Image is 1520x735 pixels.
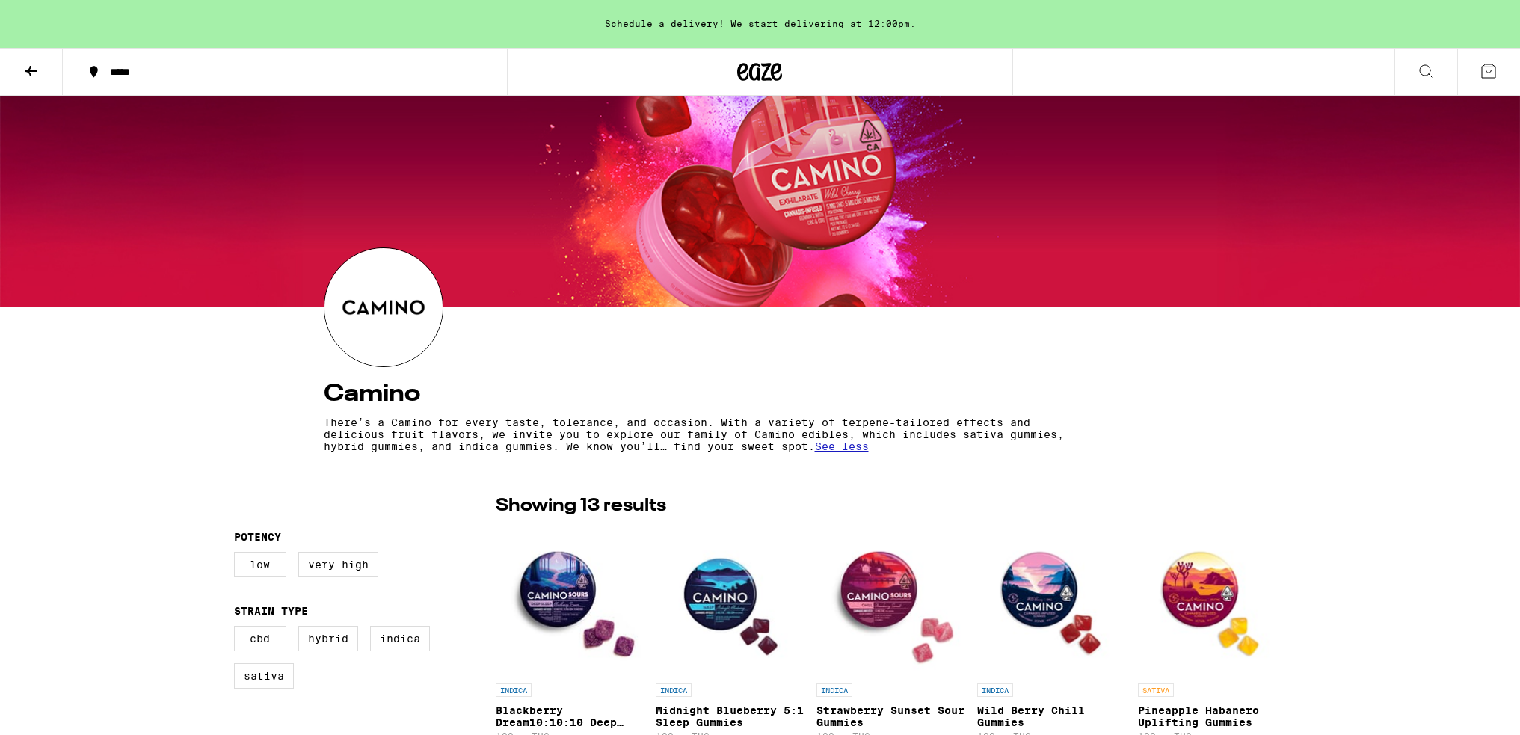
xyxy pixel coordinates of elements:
[656,526,804,676] img: Camino - Midnight Blueberry 5:1 Sleep Gummies
[234,531,281,543] legend: Potency
[496,493,666,519] p: Showing 13 results
[816,526,965,676] img: Camino - Strawberry Sunset Sour Gummies
[816,704,965,728] p: Strawberry Sunset Sour Gummies
[656,704,804,728] p: Midnight Blueberry 5:1 Sleep Gummies
[298,552,378,577] label: Very High
[298,626,358,651] label: Hybrid
[324,382,1197,406] h4: Camino
[496,683,532,697] p: INDICA
[1138,683,1174,697] p: SATIVA
[1138,704,1287,728] p: Pineapple Habanero Uplifting Gummies
[816,683,852,697] p: INDICA
[234,605,308,617] legend: Strain Type
[977,526,1126,676] img: Camino - Wild Berry Chill Gummies
[234,552,286,577] label: Low
[370,626,430,651] label: Indica
[234,626,286,651] label: CBD
[324,416,1065,452] p: There’s a Camino for every taste, tolerance, and occasion. With a variety of terpene-tailored eff...
[496,526,644,676] img: Camino - Blackberry Dream10:10:10 Deep Sleep Gummies
[977,704,1126,728] p: Wild Berry Chill Gummies
[815,440,869,452] span: See less
[1138,526,1287,676] img: Camino - Pineapple Habanero Uplifting Gummies
[656,683,692,697] p: INDICA
[496,704,644,728] p: Blackberry Dream10:10:10 Deep Sleep Gummies
[234,663,294,689] label: Sativa
[977,683,1013,697] p: INDICA
[324,248,443,366] img: Camino logo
